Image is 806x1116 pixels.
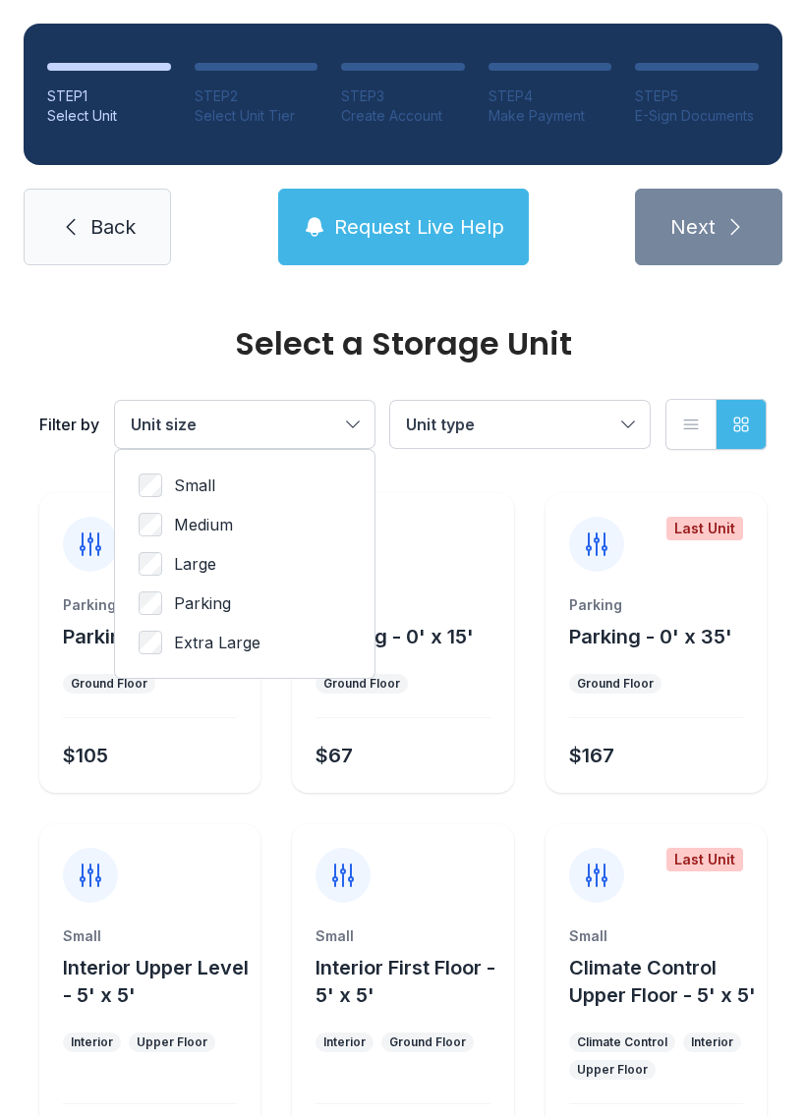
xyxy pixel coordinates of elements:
span: Request Live Help [334,213,504,241]
button: Interior First Floor - 5' x 5' [316,954,505,1009]
span: Back [90,213,136,241]
div: STEP 4 [489,86,612,106]
span: Medium [174,513,233,536]
span: Unit type [406,415,475,434]
input: Parking [139,591,162,615]
div: $167 [569,742,614,769]
div: $105 [63,742,108,769]
div: Ground Floor [323,676,400,692]
div: Ground Floor [389,1034,466,1050]
input: Medium [139,513,162,536]
div: Upper Floor [577,1062,648,1078]
button: Unit type [390,401,650,448]
span: Next [670,213,716,241]
div: Parking [316,595,489,615]
div: Ground Floor [71,676,147,692]
button: Parking - 0' x 25' [63,623,225,650]
div: E-Sign Documents [635,106,759,126]
div: Upper Floor [137,1034,207,1050]
div: Interior [71,1034,113,1050]
div: Small [316,926,489,946]
span: Interior Upper Level - 5' x 5' [63,956,249,1007]
button: Interior Upper Level - 5' x 5' [63,954,253,1009]
div: Select a Storage Unit [39,328,767,360]
div: Make Payment [489,106,612,126]
div: Parking [63,595,237,615]
span: Parking - 0' x 15' [316,625,474,648]
button: Parking - 0' x 15' [316,623,474,650]
input: Large [139,552,162,576]
div: Small [569,926,743,946]
span: Parking - 0' x 35' [569,625,732,648]
div: Select Unit [47,106,171,126]
input: Extra Large [139,631,162,654]
div: STEP 5 [635,86,759,106]
div: Climate Control [577,1034,667,1050]
button: Climate Control Upper Floor - 5' x 5' [569,954,759,1009]
span: Large [174,552,216,576]
span: Climate Control Upper Floor - 5' x 5' [569,956,756,1007]
span: Parking - 0' x 25' [63,625,225,648]
div: Select Unit Tier [195,106,318,126]
span: Interior First Floor - 5' x 5' [316,956,495,1007]
div: STEP 1 [47,86,171,106]
div: Parking [569,595,743,615]
div: Last Unit [666,848,743,871]
div: $67 [316,742,353,769]
input: Small [139,474,162,497]
button: Parking - 0' x 35' [569,623,732,650]
span: Parking [174,591,231,615]
button: Unit size [115,401,374,448]
div: Ground Floor [577,676,654,692]
span: Small [174,474,215,497]
div: Interior [691,1034,733,1050]
span: Extra Large [174,631,260,654]
div: Last Unit [666,517,743,540]
div: STEP 2 [195,86,318,106]
div: STEP 3 [341,86,465,106]
span: Unit size [131,415,197,434]
div: Filter by [39,413,99,436]
div: Create Account [341,106,465,126]
div: Small [63,926,237,946]
div: Interior [323,1034,366,1050]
